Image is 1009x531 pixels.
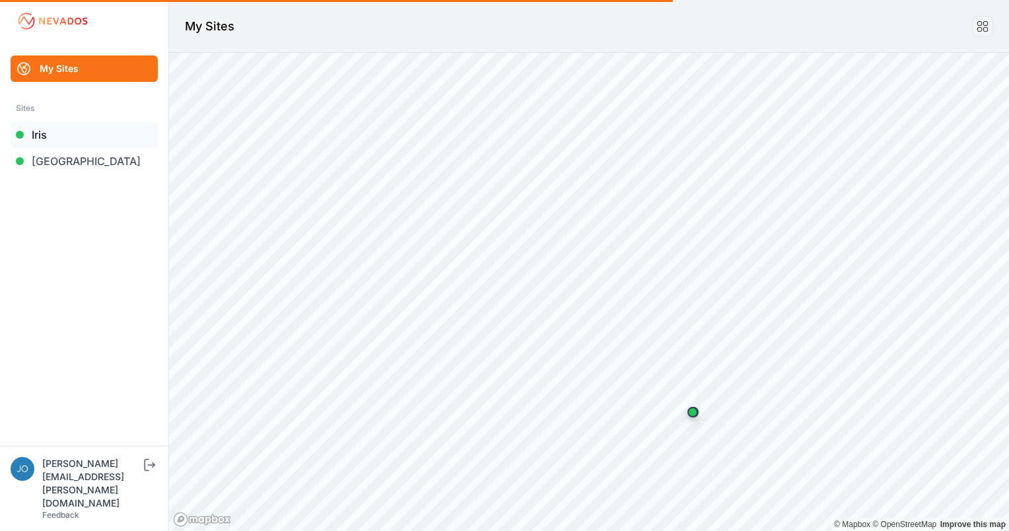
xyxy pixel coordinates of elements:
[11,148,158,174] a: [GEOGRAPHIC_DATA]
[173,512,231,527] a: Mapbox logo
[169,53,1009,531] canvas: Map
[42,457,141,510] div: [PERSON_NAME][EMAIL_ADDRESS][PERSON_NAME][DOMAIN_NAME]
[42,510,79,520] a: Feedback
[185,17,234,36] h1: My Sites
[11,457,34,481] img: jonathan.allen@prim.com
[16,11,90,32] img: Nevados
[872,520,936,529] a: OpenStreetMap
[11,55,158,82] a: My Sites
[940,520,1006,529] a: Map feedback
[16,100,153,116] div: Sites
[11,122,158,148] a: Iris
[679,399,706,425] div: Map marker
[834,520,870,529] a: Mapbox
